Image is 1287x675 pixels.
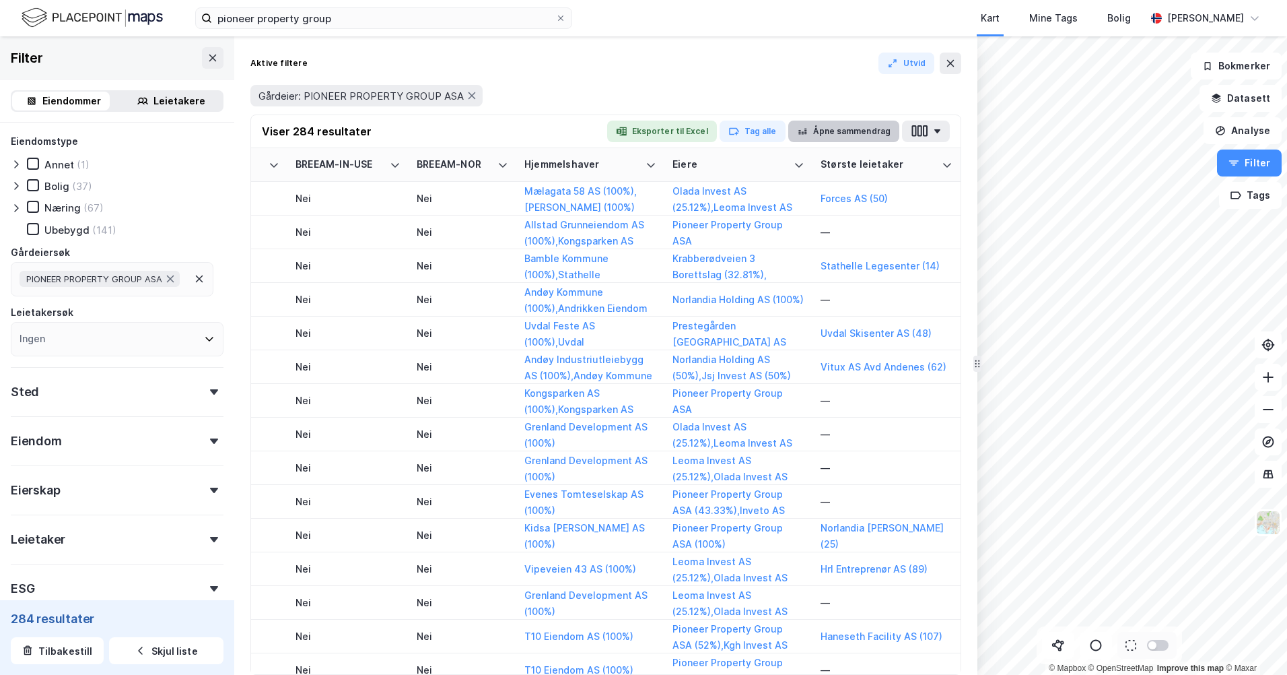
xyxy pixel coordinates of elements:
[295,528,401,542] div: Nei
[42,93,101,109] div: Eiendommer
[1191,53,1282,79] button: Bokmerker
[821,158,936,171] div: Største leietaker
[821,494,952,509] div: —
[821,292,952,307] div: —
[821,596,952,610] div: —
[1088,664,1154,673] a: OpenStreetMap
[417,259,508,273] div: Nei
[417,326,508,340] div: Nei
[83,201,104,214] div: (67)
[981,10,1000,26] div: Kart
[44,224,90,236] div: Ubebygd
[295,629,401,643] div: Nei
[11,637,104,664] button: Tilbakestill
[417,494,508,509] div: Nei
[44,201,81,214] div: Næring
[11,384,39,400] div: Sted
[295,158,384,171] div: BREEAM-IN-USE
[1219,182,1282,209] button: Tags
[821,427,952,441] div: —
[295,292,401,307] div: Nei
[258,90,464,102] span: Gårdeier: PIONEER PROPERTY GROUP ASA
[788,121,900,142] button: Åpne sammendrag
[1199,85,1282,112] button: Datasett
[295,494,401,509] div: Nei
[720,121,786,142] button: Tag alle
[417,225,508,239] div: Nei
[417,562,508,576] div: Nei
[1220,610,1287,675] iframe: Chat Widget
[878,53,935,74] button: Utvid
[295,596,401,610] div: Nei
[295,461,401,475] div: Nei
[417,292,508,307] div: Nei
[1107,10,1131,26] div: Bolig
[1204,117,1282,144] button: Analyse
[672,158,788,171] div: Eiere
[77,158,90,171] div: (1)
[524,158,640,171] div: Hjemmelshaver
[417,393,508,408] div: Nei
[417,528,508,542] div: Nei
[1255,510,1281,536] img: Z
[22,6,163,30] img: logo.f888ab2527a4732fd821a326f86c7f29.svg
[262,123,372,139] div: Viser 284 resultater
[417,596,508,610] div: Nei
[11,610,223,626] div: 284 resultater
[295,225,401,239] div: Nei
[295,427,401,441] div: Nei
[250,58,308,69] div: Aktive filtere
[11,304,73,321] div: Leietakersøk
[1167,10,1244,26] div: [PERSON_NAME]
[417,360,508,374] div: Nei
[417,427,508,441] div: Nei
[72,180,92,193] div: (37)
[607,121,717,142] button: Eksporter til Excel
[11,532,65,548] div: Leietaker
[295,562,401,576] div: Nei
[295,393,401,408] div: Nei
[44,158,74,171] div: Annet
[11,581,34,597] div: ESG
[153,93,205,109] div: Leietakere
[295,326,401,340] div: Nei
[20,331,45,347] div: Ingen
[109,637,223,664] button: Skjul liste
[295,259,401,273] div: Nei
[821,393,952,408] div: —
[11,47,43,69] div: Filter
[417,191,508,205] div: Nei
[1157,664,1224,673] a: Improve this map
[11,433,62,449] div: Eiendom
[11,482,60,499] div: Eierskap
[417,461,508,475] div: Nei
[821,225,952,239] div: —
[1049,664,1086,673] a: Mapbox
[295,191,401,205] div: Nei
[26,274,162,284] span: PIONEER PROPERTY GROUP ASA
[417,158,492,171] div: BREEAM-NOR
[821,461,952,475] div: —
[212,8,555,28] input: Søk på adresse, matrikkel, gårdeiere, leietakere eller personer
[417,629,508,643] div: Nei
[44,180,69,193] div: Bolig
[1217,150,1282,176] button: Filter
[1029,10,1078,26] div: Mine Tags
[92,224,116,236] div: (141)
[11,245,70,261] div: Gårdeiersøk
[11,133,78,150] div: Eiendomstype
[295,360,401,374] div: Nei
